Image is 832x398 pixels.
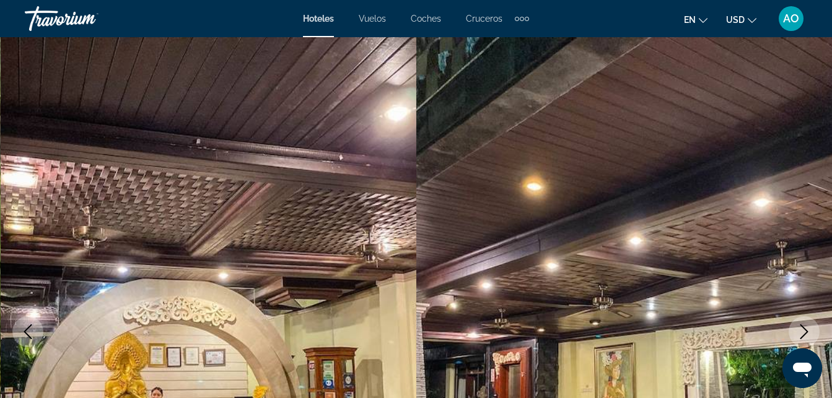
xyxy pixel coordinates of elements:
[466,14,502,24] a: Cruceros
[789,316,820,347] button: Siguiente imagen
[12,316,43,347] button: Imagen anterior
[684,15,696,25] span: en
[775,6,807,32] button: Menú de usuario
[726,11,756,29] button: Cambiar moneda
[25,2,149,35] a: Travorium
[726,15,745,25] span: USD
[684,11,707,29] button: Cambiar idioma
[411,14,441,24] a: Coches
[359,14,386,24] a: Vuelos
[783,12,799,25] span: AO
[782,348,822,388] iframe: Botón para iniciar la ventana de mensajería
[515,9,529,29] button: Elementos de navegación adicionales
[303,14,334,24] a: Hoteles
